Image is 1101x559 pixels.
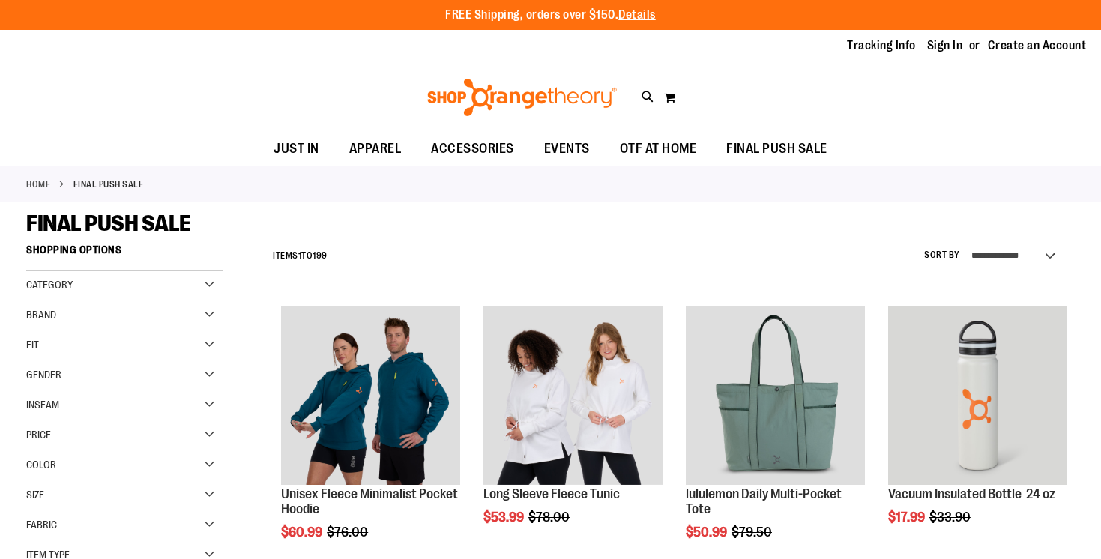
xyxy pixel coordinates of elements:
[732,525,774,540] span: $79.50
[483,306,663,487] a: Product image for Fleece Long Sleeve
[445,7,656,24] p: FREE Shipping, orders over $150.
[888,306,1067,485] img: Vacuum Insulated Bottle 24 oz
[686,306,865,487] a: lululemon Daily Multi-Pocket Tote
[26,459,56,471] span: Color
[26,489,44,501] span: Size
[888,510,927,525] span: $17.99
[26,279,73,291] span: Category
[26,399,59,411] span: Inseam
[483,510,526,525] span: $53.99
[281,486,458,516] a: Unisex Fleece Minimalist Pocket Hoodie
[988,37,1087,54] a: Create an Account
[26,519,57,531] span: Fabric
[528,510,572,525] span: $78.00
[274,132,319,166] span: JUST IN
[26,369,61,381] span: Gender
[888,486,1055,501] a: Vacuum Insulated Bottle 24 oz
[26,429,51,441] span: Price
[425,79,619,116] img: Shop Orangetheory
[686,306,865,485] img: lululemon Daily Multi-Pocket Tote
[26,211,191,236] span: FINAL PUSH SALE
[281,306,460,487] a: Unisex Fleece Minimalist Pocket Hoodie
[26,309,56,321] span: Brand
[313,250,328,261] span: 199
[483,306,663,485] img: Product image for Fleece Long Sleeve
[847,37,916,54] a: Tracking Info
[73,178,144,191] strong: FINAL PUSH SALE
[924,249,960,262] label: Sort By
[620,132,697,166] span: OTF AT HOME
[618,8,656,22] a: Details
[327,525,370,540] span: $76.00
[281,525,325,540] span: $60.99
[298,250,302,261] span: 1
[26,178,50,191] a: Home
[927,37,963,54] a: Sign In
[281,306,460,485] img: Unisex Fleece Minimalist Pocket Hoodie
[431,132,514,166] span: ACCESSORIES
[544,132,590,166] span: EVENTS
[686,486,842,516] a: lululemon Daily Multi-Pocket Tote
[929,510,973,525] span: $33.90
[726,132,827,166] span: FINAL PUSH SALE
[26,339,39,351] span: Fit
[273,244,328,268] h2: Items to
[686,525,729,540] span: $50.99
[26,237,223,271] strong: Shopping Options
[888,306,1067,487] a: Vacuum Insulated Bottle 24 oz
[349,132,402,166] span: APPAREL
[483,486,620,501] a: Long Sleeve Fleece Tunic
